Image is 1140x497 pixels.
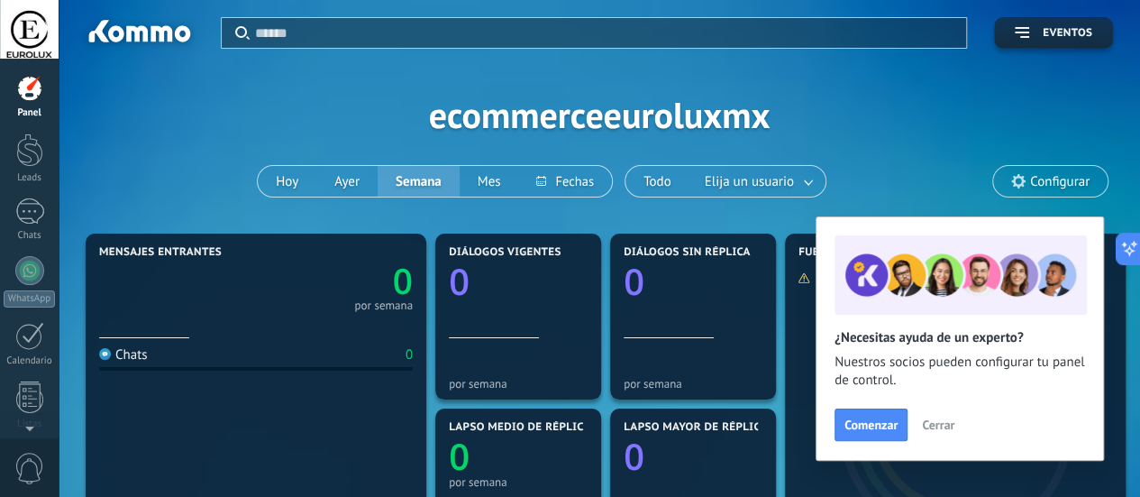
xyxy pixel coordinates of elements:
[798,246,903,259] span: Fuentes de leads
[701,170,798,194] span: Elija un usuario
[406,346,413,364] div: 0
[4,172,56,184] div: Leads
[624,431,644,481] text: 0
[99,246,222,259] span: Mensajes entrantes
[449,431,470,481] text: 0
[449,475,588,489] div: por semana
[316,166,378,197] button: Ayer
[378,166,460,197] button: Semana
[258,166,316,197] button: Hoy
[624,246,751,259] span: Diálogos sin réplica
[922,419,954,431] span: Cerrar
[4,290,55,308] div: WhatsApp
[393,257,413,305] text: 0
[834,409,907,441] button: Comenzar
[99,348,111,360] img: Chats
[256,257,413,305] a: 0
[1030,174,1090,189] span: Configurar
[4,230,56,242] div: Chats
[624,421,767,434] span: Lapso mayor de réplica
[354,301,413,310] div: por semana
[834,354,1085,390] span: Nuestros socios pueden configurar tu panel de control.
[449,246,561,259] span: Diálogos vigentes
[449,377,588,391] div: por semana
[625,166,689,197] button: Todo
[798,271,1017,286] div: No hay suficientes datos para mostrar
[4,107,56,119] div: Panel
[518,166,611,197] button: Fechas
[834,329,1085,346] h2: ¿Necesitas ayuda de un experto?
[689,166,825,197] button: Elija un usuario
[1043,27,1092,40] span: Eventos
[624,377,762,391] div: por semana
[914,411,962,438] button: Cerrar
[994,17,1113,49] button: Eventos
[4,355,56,367] div: Calendario
[99,346,148,364] div: Chats
[460,166,519,197] button: Mes
[624,256,644,306] text: 0
[844,419,898,431] span: Comenzar
[449,256,470,306] text: 0
[449,421,591,434] span: Lapso medio de réplica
